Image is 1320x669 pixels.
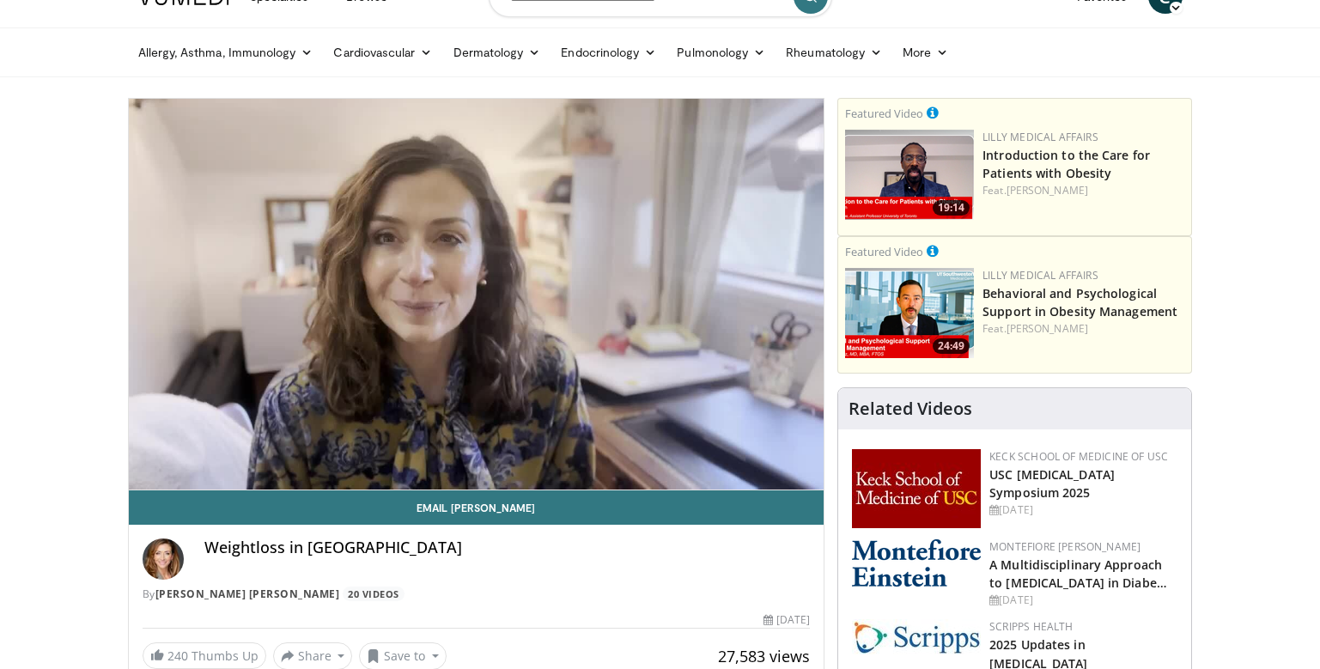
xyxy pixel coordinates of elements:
[989,539,1141,554] a: Montefiore [PERSON_NAME]
[763,612,810,628] div: [DATE]
[776,35,892,70] a: Rheumatology
[982,130,1098,144] a: Lilly Medical Affairs
[551,35,666,70] a: Endocrinology
[982,285,1177,319] a: Behavioral and Psychological Support in Obesity Management
[989,502,1177,518] div: [DATE]
[845,268,974,358] img: ba3304f6-7838-4e41-9c0f-2e31ebde6754.png.150x105_q85_crop-smart_upscale.png
[143,642,266,669] a: 240 Thumbs Up
[982,321,1184,337] div: Feat.
[845,244,923,259] small: Featured Video
[989,466,1115,501] a: USC [MEDICAL_DATA] Symposium 2025
[666,35,776,70] a: Pulmonology
[933,338,970,354] span: 24:49
[443,35,551,70] a: Dermatology
[204,538,811,557] h4: Weightloss in [GEOGRAPHIC_DATA]
[982,268,1098,283] a: Lilly Medical Affairs
[852,619,981,654] img: c9f2b0b7-b02a-4276-a72a-b0cbb4230bc1.jpg.150x105_q85_autocrop_double_scale_upscale_version-0.2.jpg
[892,35,958,70] a: More
[849,398,972,419] h4: Related Videos
[167,648,188,664] span: 240
[845,130,974,220] a: 19:14
[143,587,811,602] div: By
[989,593,1177,608] div: [DATE]
[852,449,981,528] img: 7b941f1f-d101-407a-8bfa-07bd47db01ba.png.150x105_q85_autocrop_double_scale_upscale_version-0.2.jpg
[129,490,824,525] a: Email [PERSON_NAME]
[155,587,340,601] a: [PERSON_NAME] [PERSON_NAME]
[852,539,981,587] img: b0142b4c-93a1-4b58-8f91-5265c282693c.png.150x105_q85_autocrop_double_scale_upscale_version-0.2.png
[128,35,324,70] a: Allergy, Asthma, Immunology
[933,200,970,216] span: 19:14
[718,646,810,666] span: 27,583 views
[982,183,1184,198] div: Feat.
[845,106,923,121] small: Featured Video
[845,130,974,220] img: acc2e291-ced4-4dd5-b17b-d06994da28f3.png.150x105_q85_crop-smart_upscale.png
[143,538,184,580] img: Avatar
[982,147,1150,181] a: Introduction to the Care for Patients with Obesity
[323,35,442,70] a: Cardiovascular
[845,268,974,358] a: 24:49
[343,587,405,601] a: 20 Videos
[989,556,1167,591] a: A Multidisciplinary Approach to [MEDICAL_DATA] in Diabe…
[1007,183,1088,198] a: [PERSON_NAME]
[989,449,1168,464] a: Keck School of Medicine of USC
[129,99,824,490] video-js: Video Player
[1007,321,1088,336] a: [PERSON_NAME]
[989,619,1073,634] a: Scripps Health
